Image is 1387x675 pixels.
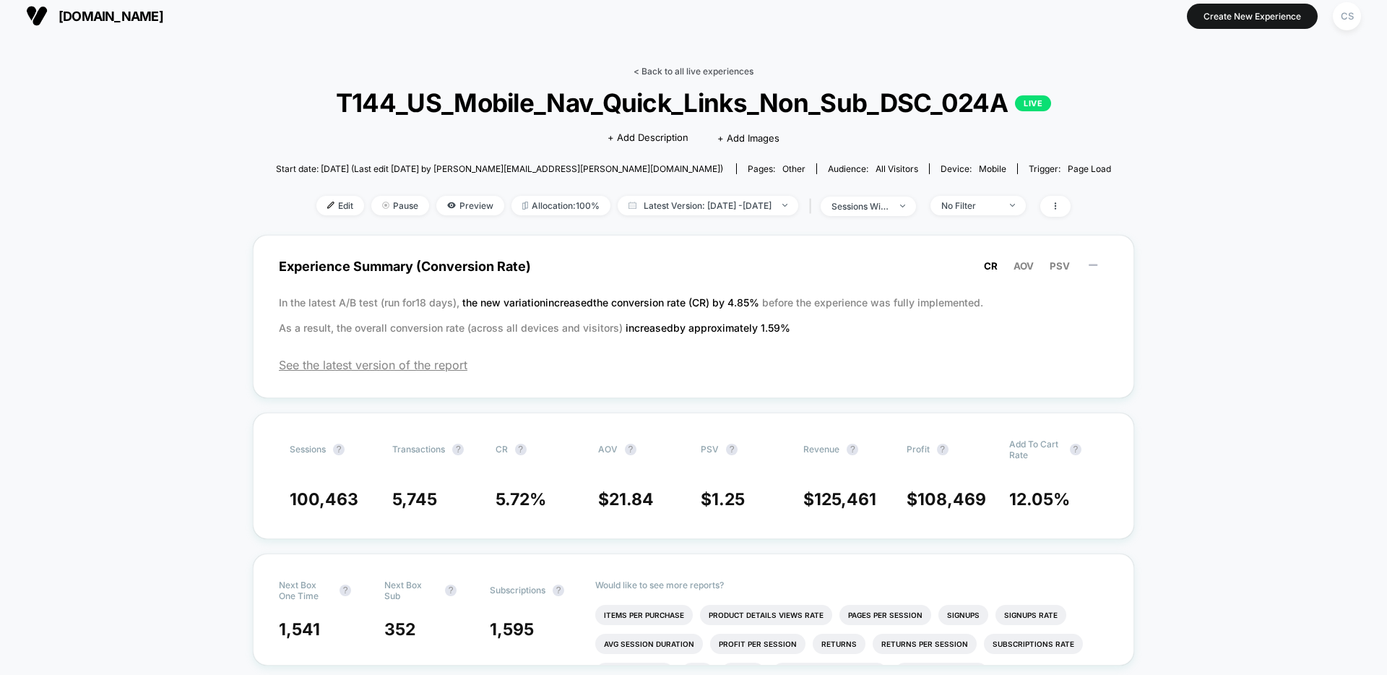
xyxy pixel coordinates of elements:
[873,634,977,654] li: Returns Per Session
[813,634,865,654] li: Returns
[598,444,618,455] span: AOV
[980,259,1002,272] button: CR
[1045,259,1074,272] button: PSV
[1328,1,1365,31] button: CS
[608,131,688,145] span: + Add Description
[1187,4,1318,29] button: Create New Experience
[618,196,798,215] span: Latest Version: [DATE] - [DATE]
[279,250,1108,283] span: Experience Summary (Conversion Rate)
[717,132,779,144] span: + Add Images
[831,201,889,212] div: sessions with impression
[634,66,753,77] a: < Back to all live experiences
[726,444,738,455] button: ?
[392,489,437,510] span: 5,745
[595,634,703,654] li: Avg Session Duration
[59,9,163,24] span: [DOMAIN_NAME]
[279,358,1108,372] span: See the latest version of the report
[490,585,545,596] span: Subscriptions
[496,444,508,455] span: CR
[1009,489,1070,510] span: 12.05 %
[626,322,790,334] span: increased by approximately 1.59 %
[701,444,719,455] span: PSV
[710,634,805,654] li: Profit Per Session
[941,200,999,211] div: No Filter
[876,163,918,174] span: All Visitors
[900,205,905,207] img: end
[1014,260,1034,272] span: AOV
[828,163,918,174] div: Audience:
[496,489,546,510] span: 5.72 %
[382,202,389,209] img: end
[384,580,438,601] span: Next Box Sub
[316,196,364,215] span: Edit
[595,605,693,625] li: Items Per Purchase
[712,489,745,510] span: 1.25
[1050,260,1070,272] span: PSV
[522,202,528,210] img: rebalance
[22,4,168,27] button: [DOMAIN_NAME]
[979,163,1006,174] span: mobile
[340,585,351,596] button: ?
[625,444,636,455] button: ?
[511,196,610,215] span: Allocation: 100%
[805,196,821,217] span: |
[700,605,832,625] li: Product Details Views Rate
[748,163,805,174] div: Pages:
[392,444,445,455] span: Transactions
[1333,2,1361,30] div: CS
[984,634,1083,654] li: Subscriptions Rate
[333,444,345,455] button: ?
[290,444,326,455] span: Sessions
[917,489,986,510] span: 108,469
[995,605,1066,625] li: Signups Rate
[462,296,762,309] span: the new variation increased the conversion rate (CR) by 4.85 %
[384,619,415,640] span: 352
[839,605,931,625] li: Pages Per Session
[1070,444,1081,455] button: ?
[290,489,358,510] span: 100,463
[26,5,48,27] img: Visually logo
[1009,259,1038,272] button: AOV
[1068,163,1111,174] span: Page Load
[1009,439,1063,460] span: Add To Cart Rate
[371,196,429,215] span: Pause
[937,444,949,455] button: ?
[814,489,876,510] span: 125,461
[984,260,998,272] span: CR
[490,619,534,640] span: 1,595
[452,444,464,455] button: ?
[598,489,654,510] span: $
[318,87,1069,118] span: T144_US_Mobile_Nav_Quick_Links_Non_Sub_DSC_024A
[1029,163,1111,174] div: Trigger:
[628,202,636,209] img: calendar
[938,605,988,625] li: Signups
[701,489,745,510] span: $
[782,163,805,174] span: other
[553,585,564,596] button: ?
[907,489,986,510] span: $
[609,489,654,510] span: 21.84
[907,444,930,455] span: Profit
[929,163,1017,174] span: Device:
[279,619,320,640] span: 1,541
[847,444,858,455] button: ?
[276,163,723,174] span: Start date: [DATE] (Last edit [DATE] by [PERSON_NAME][EMAIL_ADDRESS][PERSON_NAME][DOMAIN_NAME])
[1010,204,1015,207] img: end
[803,444,839,455] span: Revenue
[279,290,1108,340] p: In the latest A/B test (run for 18 days), before the experience was fully implemented. As a resul...
[327,202,334,209] img: edit
[445,585,457,596] button: ?
[515,444,527,455] button: ?
[279,580,332,601] span: Next Box One Time
[782,204,787,207] img: end
[1015,95,1051,111] p: LIVE
[436,196,504,215] span: Preview
[803,489,876,510] span: $
[595,580,1108,590] p: Would like to see more reports?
